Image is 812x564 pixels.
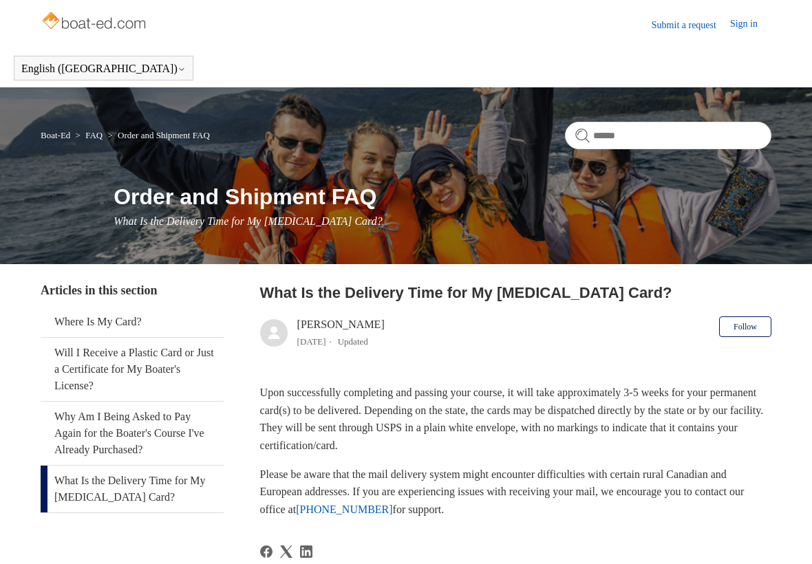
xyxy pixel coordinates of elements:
[73,130,105,140] li: FAQ
[41,338,224,401] a: Will I Receive a Plastic Card or Just a Certificate for My Boater's License?
[114,215,382,227] span: What Is the Delivery Time for My [MEDICAL_DATA] Card?
[41,466,224,512] a: What Is the Delivery Time for My [MEDICAL_DATA] Card?
[260,466,771,519] p: Please be aware that the mail delivery system might encounter difficulties with certain rural Can...
[41,130,70,140] a: Boat-Ed
[260,545,273,558] a: Facebook
[41,307,224,337] a: Where Is My Card?
[730,17,771,33] a: Sign in
[260,384,771,454] p: Upon successfully completing and passing your course, it will take approximately 3-5 weeks for yo...
[297,336,326,347] time: 05/09/2024, 11:28
[41,8,150,36] img: Boat-Ed Help Center home page
[280,545,292,558] svg: Share this page on X Corp
[260,545,273,558] svg: Share this page on Facebook
[105,130,209,140] li: Order and Shipment FAQ
[41,130,73,140] li: Boat-Ed
[118,130,210,140] a: Order and Shipment FAQ
[338,336,368,347] li: Updated
[41,283,157,297] span: Articles in this section
[565,122,771,149] input: Search
[41,402,224,465] a: Why Am I Being Asked to Pay Again for the Boater's Course I've Already Purchased?
[296,503,392,515] a: [PHONE_NUMBER]
[21,63,186,75] button: English ([GEOGRAPHIC_DATA])
[766,518,802,554] div: Live chat
[280,545,292,558] a: X Corp
[652,18,730,32] a: Submit a request
[85,130,103,140] a: FAQ
[300,545,312,558] a: LinkedIn
[300,545,312,558] svg: Share this page on LinkedIn
[297,316,385,349] div: [PERSON_NAME]
[260,281,771,304] h2: What Is the Delivery Time for My Boating Card?
[114,180,771,213] h1: Order and Shipment FAQ
[719,316,771,337] button: Follow Article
